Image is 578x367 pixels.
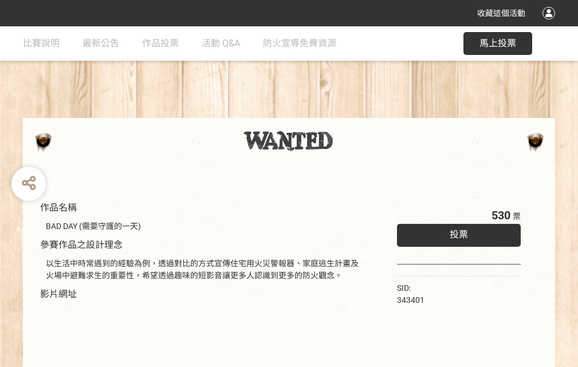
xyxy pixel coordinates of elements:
span: SID: 343401 [397,283,424,305]
span: 比賽說明 [23,38,60,49]
div: BAD DAY (需要守護的一天) [46,220,363,232]
span: 馬上投票 [479,38,516,49]
a: 作品投票 [142,26,179,61]
a: 最新公告 [82,26,119,61]
a: 活動 Q&A [202,26,240,61]
span: 作品投票 [142,38,179,49]
span: 票 [513,212,521,221]
span: 防火宣導免費資源 [263,38,336,49]
span: 作品名稱 [40,202,77,213]
span: 收藏這個活動 [477,9,525,18]
a: 比賽說明 [23,26,60,61]
a: 防火宣導免費資源 [263,26,336,61]
iframe: Facebook Share [427,282,485,294]
span: 最新公告 [82,38,119,49]
button: 馬上投票 [463,32,532,55]
span: 530 [492,208,510,222]
span: 投票 [450,229,468,240]
div: 以生活中時常遇到的經驗為例，透過對比的方式宣傳住宅用火災警報器、家庭逃生計畫及火場中避難求生的重要性，希望透過趣味的短影音讓更多人認識到更多的防火觀念。 [46,258,363,282]
span: 影片網址 [40,289,77,299]
span: 參賽作品之設計理念 [40,239,123,250]
span: 活動 Q&A [202,38,240,49]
